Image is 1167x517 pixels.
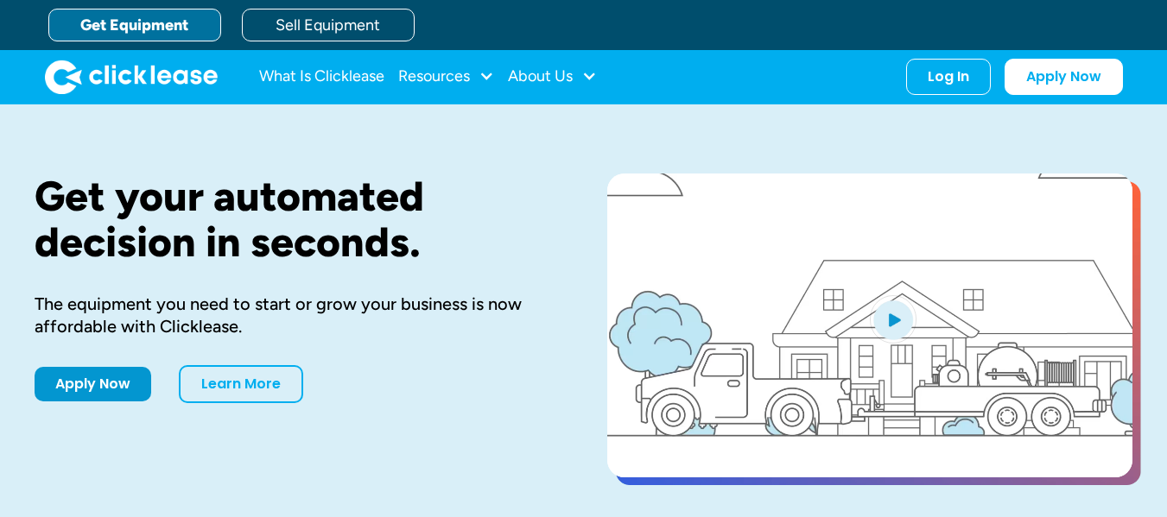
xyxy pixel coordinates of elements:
[508,60,597,94] div: About Us
[607,173,1132,477] a: open lightbox
[48,9,221,41] a: Get Equipment
[870,295,916,344] img: Blue play button logo on a light blue circular background
[35,173,552,265] h1: Get your automated decision in seconds.
[45,60,218,94] img: Clicklease logo
[928,68,969,85] div: Log In
[45,60,218,94] a: home
[35,293,552,337] div: The equipment you need to start or grow your business is now affordable with Clicklease.
[35,367,151,401] a: Apply Now
[259,60,384,94] a: What Is Clicklease
[179,365,303,403] a: Learn More
[398,60,494,94] div: Resources
[1005,59,1123,95] a: Apply Now
[242,9,415,41] a: Sell Equipment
